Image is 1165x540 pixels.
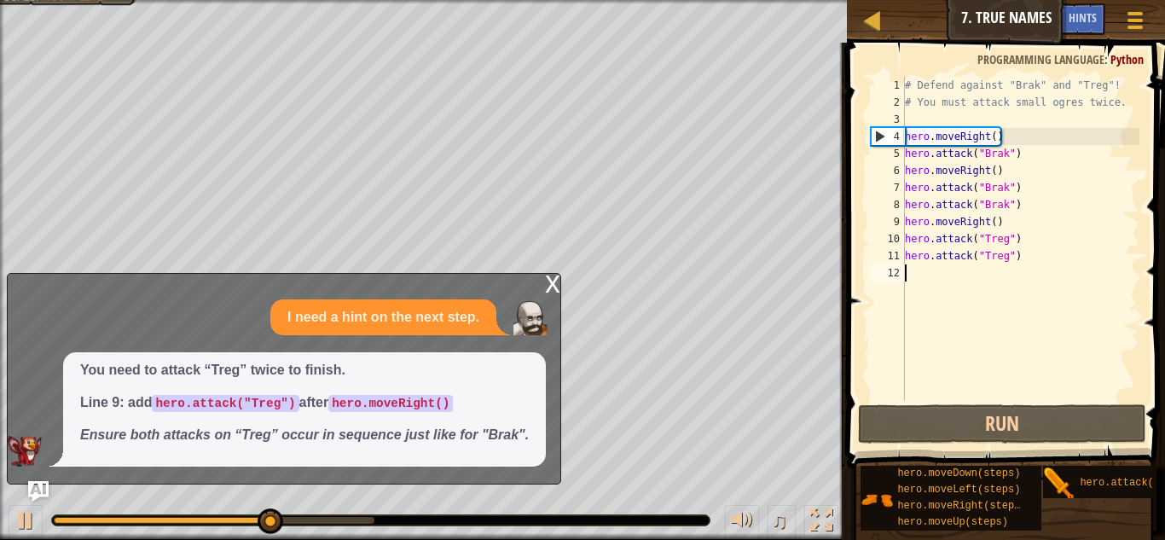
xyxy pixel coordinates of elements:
img: AI [8,436,42,467]
div: 12 [871,264,905,282]
img: portrait.png [861,484,893,516]
span: : [1104,51,1110,67]
div: 1 [871,77,905,94]
button: Show game menu [1114,3,1156,44]
div: 6 [871,162,905,179]
span: hero.moveRight(steps) [897,500,1026,512]
button: Run [858,404,1146,444]
span: hero.moveUp(steps) [897,516,1008,528]
em: Ensure both attacks on “Treg” occur in sequence just like for "Brak". [80,427,529,442]
span: Python [1110,51,1144,67]
div: 8 [871,196,905,213]
button: Ctrl + P: Play [9,505,43,540]
p: You need to attack “Treg” twice to finish. [80,361,529,380]
div: 9 [871,213,905,230]
div: 2 [871,94,905,111]
div: 7 [871,179,905,196]
span: ♫ [771,508,788,533]
span: hero.moveDown(steps) [897,467,1020,479]
code: hero.attack("Treg") [152,395,298,412]
button: Ask AI [28,481,49,502]
span: hero.moveLeft(steps) [897,484,1020,496]
button: Toggle fullscreen [804,505,838,540]
img: Player [513,301,548,335]
div: 5 [871,145,905,162]
span: Hints [1069,9,1097,26]
span: Programming language [977,51,1104,67]
div: 10 [871,230,905,247]
div: x [545,274,560,291]
button: Adjust volume [725,505,759,540]
p: Line 9: add after [80,393,529,413]
button: ♫ [768,505,797,540]
div: 3 [871,111,905,128]
button: Ask AI [1014,3,1060,35]
div: 4 [872,128,905,145]
code: hero.moveRight() [328,395,453,412]
span: Ask AI [1023,9,1052,26]
img: portrait.png [1043,467,1075,500]
p: I need a hint on the next step. [287,308,479,328]
div: 11 [871,247,905,264]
